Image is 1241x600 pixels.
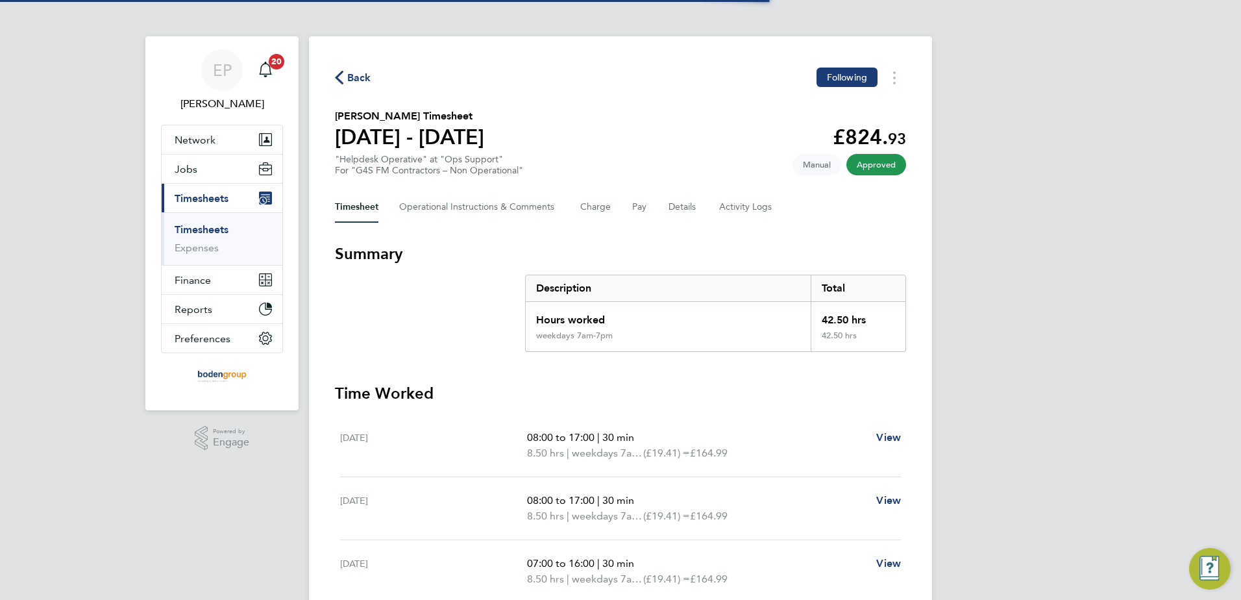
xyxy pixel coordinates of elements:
[162,266,282,294] button: Finance
[526,302,811,331] div: Hours worked
[876,430,901,445] a: View
[876,556,901,571] a: View
[175,332,230,345] span: Preferences
[335,244,906,264] h3: Summary
[399,192,559,223] button: Operational Instructions & Comments
[597,494,600,506] span: |
[527,510,564,522] span: 8.50 hrs
[162,212,282,265] div: Timesheets
[580,192,611,223] button: Charge
[175,163,197,175] span: Jobs
[597,557,600,569] span: |
[811,302,905,331] div: 42.50 hrs
[335,192,378,223] button: Timesheet
[525,275,906,352] div: Summary
[195,426,250,451] a: Powered byEngage
[161,366,283,387] a: Go to home page
[335,69,371,86] button: Back
[888,129,906,148] span: 93
[161,49,283,112] a: EP[PERSON_NAME]
[145,36,299,410] nav: Main navigation
[162,295,282,323] button: Reports
[602,431,634,444] span: 30 min
[1189,548,1231,590] button: Engage Resource Center
[269,54,284,69] span: 20
[175,134,215,146] span: Network
[567,573,569,585] span: |
[527,447,564,459] span: 8.50 hrs
[213,62,232,79] span: EP
[175,274,211,286] span: Finance
[846,154,906,175] span: This timesheet has been approved.
[643,447,690,459] span: (£19.41) =
[572,445,643,461] span: weekdays 7am-7pm
[175,303,212,316] span: Reports
[669,192,698,223] button: Details
[602,494,634,506] span: 30 min
[793,154,841,175] span: This timesheet was manually created.
[643,573,690,585] span: (£19.41) =
[527,557,595,569] span: 07:00 to 16:00
[876,431,901,444] span: View
[213,437,249,448] span: Engage
[572,508,643,524] span: weekdays 7am-7pm
[811,275,905,301] div: Total
[876,494,901,506] span: View
[690,447,728,459] span: £164.99
[567,510,569,522] span: |
[162,155,282,183] button: Jobs
[572,571,643,587] span: weekdays 7am-7pm
[340,556,527,587] div: [DATE]
[347,70,371,86] span: Back
[876,557,901,569] span: View
[175,223,228,236] a: Timesheets
[811,331,905,351] div: 42.50 hrs
[335,124,484,150] h1: [DATE] - [DATE]
[833,125,906,149] app-decimal: £824.
[690,573,728,585] span: £164.99
[632,192,648,223] button: Pay
[883,68,906,88] button: Timesheets Menu
[817,68,878,87] button: Following
[335,165,523,176] div: For "G4S FM Contractors – Non Operational"
[597,431,600,444] span: |
[340,493,527,524] div: [DATE]
[162,324,282,353] button: Preferences
[162,184,282,212] button: Timesheets
[526,275,811,301] div: Description
[602,557,634,569] span: 30 min
[252,49,278,91] a: 20
[536,331,613,341] div: weekdays 7am-7pm
[527,431,595,444] span: 08:00 to 17:00
[527,573,564,585] span: 8.50 hrs
[193,366,251,387] img: boden-group-logo-retina.png
[175,192,228,205] span: Timesheets
[827,71,867,83] span: Following
[340,430,527,461] div: [DATE]
[719,192,774,223] button: Activity Logs
[690,510,728,522] span: £164.99
[876,493,901,508] a: View
[213,426,249,437] span: Powered by
[162,125,282,154] button: Network
[527,494,595,506] span: 08:00 to 17:00
[161,96,283,112] span: Eleanor Porter
[335,154,523,176] div: "Helpdesk Operative" at "Ops Support"
[567,447,569,459] span: |
[643,510,690,522] span: (£19.41) =
[335,108,484,124] h2: [PERSON_NAME] Timesheet
[335,383,906,404] h3: Time Worked
[175,242,219,254] a: Expenses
